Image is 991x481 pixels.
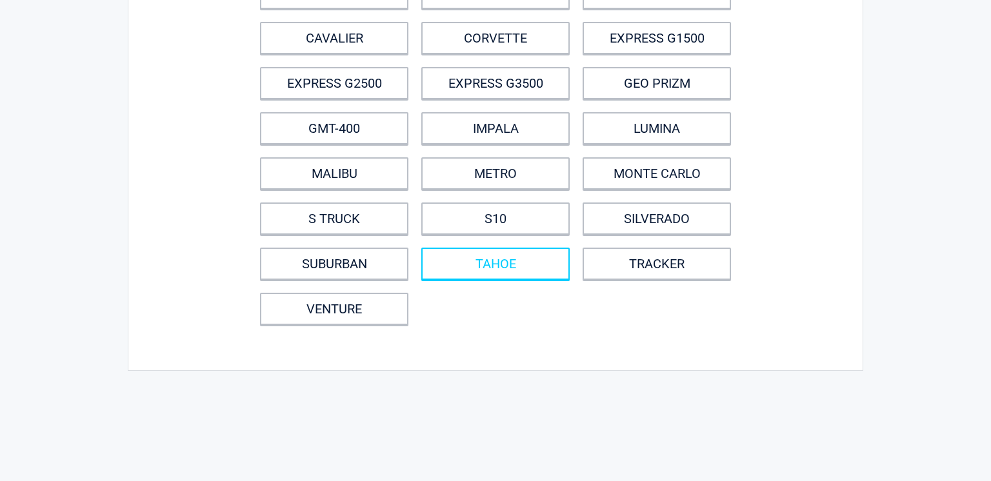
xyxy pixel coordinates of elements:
[421,157,570,190] a: METRO
[583,202,731,235] a: SILVERADO
[583,157,731,190] a: MONTE CARLO
[260,22,408,54] a: CAVALIER
[421,202,570,235] a: S10
[583,248,731,280] a: TRACKER
[583,67,731,99] a: GEO PRIZM
[260,67,408,99] a: EXPRESS G2500
[421,67,570,99] a: EXPRESS G3500
[583,22,731,54] a: EXPRESS G1500
[421,112,570,144] a: IMPALA
[260,202,408,235] a: S TRUCK
[260,293,408,325] a: VENTURE
[583,112,731,144] a: LUMINA
[260,248,408,280] a: SUBURBAN
[421,22,570,54] a: CORVETTE
[421,248,570,280] a: TAHOE
[260,157,408,190] a: MALIBU
[260,112,408,144] a: GMT-400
